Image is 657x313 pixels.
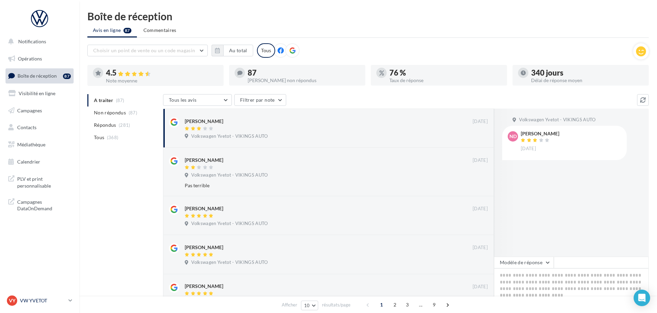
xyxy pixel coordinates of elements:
[212,45,253,56] button: Au total
[282,302,297,308] span: Afficher
[223,45,253,56] button: Au total
[4,86,75,101] a: Visibilité en ligne
[473,119,488,125] span: [DATE]
[389,299,400,310] span: 2
[191,259,268,266] span: Volkswagen Yvetot - VIKINGS AUTO
[531,78,643,83] div: Délai de réponse moyen
[107,135,119,140] span: (368)
[4,137,75,152] a: Médiathèque
[9,297,15,304] span: VY
[185,182,443,189] div: Pas terrible
[4,68,75,83] a: Boîte de réception87
[20,297,66,304] p: VW YVETOT
[257,43,275,58] div: Tous
[519,117,595,123] span: Volkswagen Yvetot - VIKINGS AUTO
[169,97,197,103] span: Tous les avis
[163,94,232,106] button: Tous les avis
[4,52,75,66] a: Opérations
[185,244,223,251] div: [PERSON_NAME]
[531,69,643,77] div: 340 jours
[376,299,387,310] span: 1
[322,302,351,308] span: résultats/page
[494,257,554,268] button: Modèle de réponse
[234,94,286,106] button: Filtrer par note
[521,131,559,136] div: [PERSON_NAME]
[248,69,360,77] div: 87
[4,34,72,49] button: Notifications
[473,245,488,251] span: [DATE]
[94,122,116,128] span: Répondus
[191,221,268,227] span: Volkswagen Yvetot - VIKINGS AUTO
[429,299,440,310] span: 9
[521,146,536,152] span: [DATE]
[185,157,223,164] div: [PERSON_NAME]
[473,157,488,164] span: [DATE]
[191,133,268,139] span: Volkswagen Yvetot - VIKINGS AUTO
[4,155,75,169] a: Calendrier
[191,172,268,178] span: Volkswagen Yvetot - VIKINGS AUTO
[17,142,45,147] span: Médiathèque
[18,56,42,62] span: Opérations
[4,103,75,118] a: Campagnes
[509,133,517,140] span: ND
[304,303,310,308] span: 10
[17,124,36,130] span: Contacts
[6,294,74,307] a: VY VW YVETOT
[185,283,223,290] div: [PERSON_NAME]
[4,120,75,135] a: Contacts
[4,171,75,192] a: PLV et print personnalisable
[93,47,195,53] span: Choisir un point de vente ou un code magasin
[473,206,488,212] span: [DATE]
[17,107,42,113] span: Campagnes
[119,122,130,128] span: (281)
[402,299,413,310] span: 3
[185,118,223,125] div: [PERSON_NAME]
[94,109,126,116] span: Non répondus
[4,194,75,215] a: Campagnes DataOnDemand
[106,69,218,77] div: 4.5
[473,284,488,290] span: [DATE]
[106,78,218,83] div: Note moyenne
[94,134,104,141] span: Tous
[87,45,208,56] button: Choisir un point de vente ou un code magasin
[17,159,40,165] span: Calendrier
[634,290,650,306] div: Open Intercom Messenger
[415,299,426,310] span: ...
[19,90,55,96] span: Visibilité en ligne
[17,174,71,189] span: PLV et print personnalisable
[389,69,502,77] div: 76 %
[63,74,71,79] div: 87
[389,78,502,83] div: Taux de réponse
[185,205,223,212] div: [PERSON_NAME]
[248,78,360,83] div: [PERSON_NAME] non répondus
[87,11,649,21] div: Boîte de réception
[18,38,46,44] span: Notifications
[17,197,71,212] span: Campagnes DataOnDemand
[129,110,137,115] span: (87)
[301,301,319,310] button: 10
[143,27,176,34] span: Commentaires
[18,73,57,79] span: Boîte de réception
